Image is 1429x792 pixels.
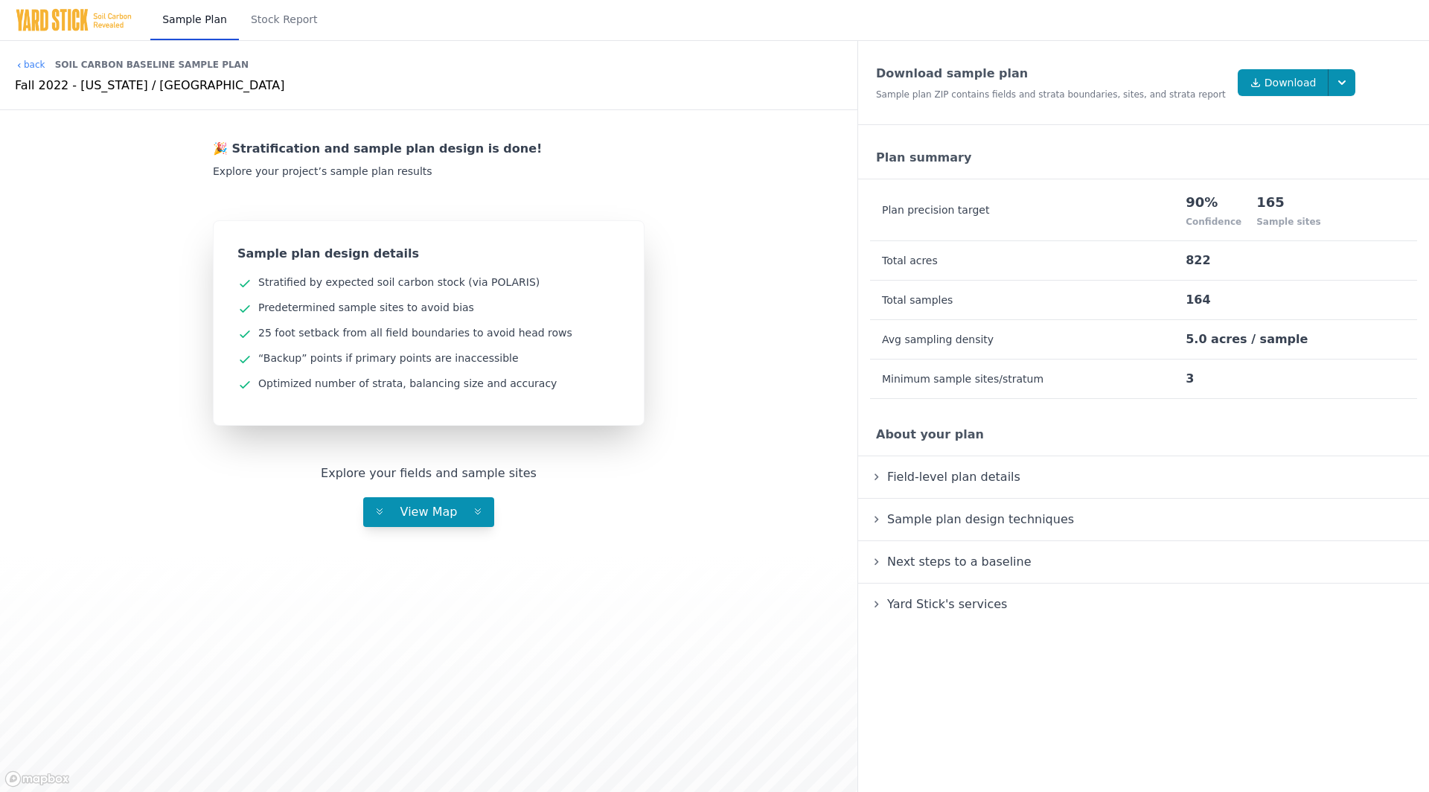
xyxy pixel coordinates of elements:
[870,281,1185,320] th: Total samples
[258,351,519,367] div: “Backup” points if primary points are inaccessible
[870,179,1185,241] th: Plan precision target
[15,8,132,32] img: Yard Stick Logo
[876,65,1226,83] div: Download sample plan
[870,360,1185,399] th: Minimum sample sites/stratum
[876,89,1226,100] div: Sample plan ZIP contains fields and strata boundaries, sites, and strata report
[213,164,645,179] div: Explore your project’s sample plan results
[1185,320,1417,360] td: 5.0 acres / sample
[1186,192,1241,213] div: 90%
[870,511,1417,528] summary: Sample plan design techniques
[1185,281,1417,320] td: 164
[15,77,843,95] div: Fall 2022 - [US_STATE] / [GEOGRAPHIC_DATA]
[258,300,474,316] div: Predetermined sample sites to avoid bias
[237,245,620,263] div: Sample plan design details
[884,594,1010,614] span: Yard Stick's services
[1185,241,1417,281] td: 822
[389,505,470,519] span: View Map
[884,509,1077,529] span: Sample plan design techniques
[258,376,557,392] div: Optimized number of strata, balancing size and accuracy
[55,53,249,77] div: Soil Carbon Baseline Sample Plan
[1185,360,1417,399] td: 3
[870,320,1185,360] th: Avg sampling density
[870,468,1417,486] summary: Field-level plan details
[1186,216,1241,228] div: Confidence
[884,467,1023,487] span: Field-level plan details
[1256,216,1321,228] div: Sample sites
[870,241,1185,281] th: Total acres
[870,553,1417,571] summary: Next steps to a baseline
[15,59,45,71] a: back
[870,595,1417,613] summary: Yard Stick's services
[858,414,1429,456] div: About your plan
[258,275,540,291] div: Stratified by expected soil carbon stock (via POLARIS)
[321,464,537,482] div: Explore your fields and sample sites
[858,137,1429,179] div: Plan summary
[1238,69,1330,96] a: Download
[213,140,645,158] div: 🎉 Stratification and sample plan design is done!
[258,325,572,342] div: 25 foot setback from all field boundaries to avoid head rows
[1256,192,1321,213] div: 165
[884,552,1034,572] span: Next steps to a baseline
[363,497,493,527] button: View Map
